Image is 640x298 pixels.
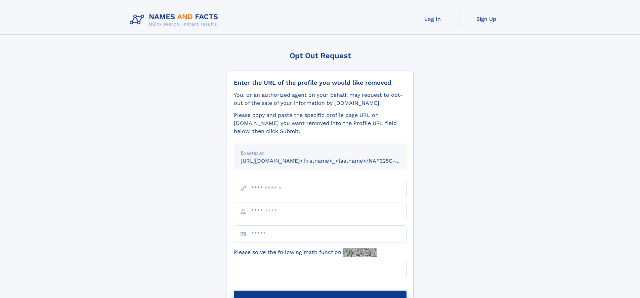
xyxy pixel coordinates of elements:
[234,111,407,135] div: Please copy and paste the specific profile page URL on [DOMAIN_NAME] you want removed into the Pr...
[406,11,460,27] a: Log In
[227,51,414,60] div: Opt Out Request
[241,149,400,157] div: Example:
[241,158,419,164] small: [URL][DOMAIN_NAME]<firstname>_<lastname>/NAF325G-xxxxxxxx
[234,248,377,257] label: Please solve the following math function:
[127,11,224,29] img: Logo Names and Facts
[234,79,407,86] div: Enter the URL of the profile you would like removed
[234,91,407,107] div: You, or an authorized agent on your behalf, may request to opt-out of the sale of your informatio...
[460,11,513,27] a: Sign Up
